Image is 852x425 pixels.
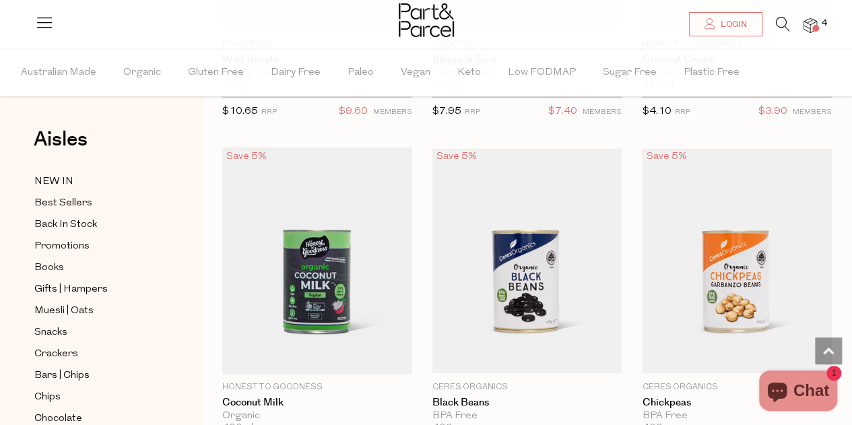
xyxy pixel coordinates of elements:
img: Coconut Milk [222,148,412,374]
span: Bars | Chips [34,368,90,384]
span: Snacks [34,325,67,341]
a: 4 [804,18,817,32]
span: Keto [457,49,481,96]
span: Crackers [34,346,78,362]
span: Chips [34,389,61,405]
p: Ceres Organics [432,381,622,393]
span: Paleo [348,49,374,96]
span: $9.60 [339,103,368,121]
span: Login [717,19,747,30]
span: Australian Made [21,49,96,96]
span: Aisles [34,125,88,154]
span: $10.65 [222,106,258,117]
span: $3.90 [758,103,787,121]
a: Muesli | Oats [34,302,157,319]
img: Black Beans [432,149,622,372]
span: $7.40 [548,103,577,121]
small: RRP [261,108,277,116]
span: Sugar Free [603,49,657,96]
a: Aisles [34,129,88,163]
a: Snacks [34,324,157,341]
small: RRP [674,108,690,116]
img: Part&Parcel [399,3,454,37]
span: $7.95 [432,106,461,117]
a: Coconut Milk [222,397,412,409]
span: Muesli | Oats [34,303,94,319]
span: Gifts | Hampers [34,282,108,298]
a: NEW IN [34,173,157,190]
a: Books [34,259,157,276]
inbox-online-store-chat: Shopify online store chat [755,370,841,414]
p: Honest to Goodness [222,381,412,393]
a: Crackers [34,346,157,362]
span: 4 [818,18,830,30]
a: Promotions [34,238,157,255]
span: $4.10 [642,106,671,117]
img: Chickpeas [642,149,832,372]
small: MEMBERS [373,108,412,116]
a: Black Beans [432,397,622,409]
span: Plastic Free [684,49,740,96]
a: Back In Stock [34,216,157,233]
div: Save 5% [432,148,481,166]
span: Dairy Free [271,49,321,96]
div: Save 5% [222,148,271,166]
div: Organic [222,410,412,422]
a: Chips [34,389,157,405]
p: Ceres Organics [642,381,832,393]
span: Low FODMAP [508,49,576,96]
span: Promotions [34,238,90,255]
div: BPA Free [642,410,832,422]
span: Organic [123,49,161,96]
span: Books [34,260,64,276]
div: Save 5% [642,148,690,166]
small: RRP [465,108,480,116]
a: Login [689,12,762,36]
span: NEW IN [34,174,73,190]
small: MEMBERS [583,108,622,116]
span: Best Sellers [34,195,92,211]
a: Gifts | Hampers [34,281,157,298]
span: Back In Stock [34,217,97,233]
span: Gluten Free [188,49,244,96]
a: Best Sellers [34,195,157,211]
small: MEMBERS [793,108,832,116]
div: BPA Free [432,410,622,422]
span: Vegan [401,49,430,96]
a: Bars | Chips [34,367,157,384]
a: Chickpeas [642,397,832,409]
